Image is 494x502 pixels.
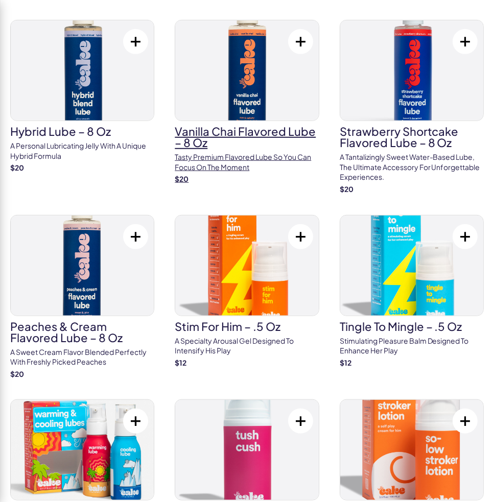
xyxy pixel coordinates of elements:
[340,20,484,194] a: Strawberry Shortcake Flavored Lube – 8 ozStrawberry Shortcake Flavored Lube – 8 ozA tantalizingly...
[340,336,484,356] p: Stimulating pleasure balm designed to enhance her play
[11,400,154,500] img: Warming & Cooling Lubes – 1.7 oz
[175,358,186,367] strong: $ 12
[340,20,483,121] img: Strawberry Shortcake Flavored Lube – 8 oz
[10,163,24,172] strong: $ 20
[340,216,483,316] img: Tingle To Mingle – .5 oz
[10,369,24,378] strong: $ 20
[10,321,154,343] h3: Peaches & Cream Flavored Lube – 8 oz
[175,321,319,332] h3: Stim For Him – .5 oz
[11,20,154,121] img: Hybrid Lube – 8 oz
[175,152,319,172] p: Tasty premium flavored lube so you can focus on the moment
[175,336,319,356] p: A specialty arousal gel designed to intensify his play
[340,358,351,367] strong: $ 12
[10,20,154,173] a: Hybrid Lube – 8 ozHybrid Lube – 8 ozA personal lubricating jelly with a unique hybrid formula$20
[175,174,189,183] strong: $ 20
[11,216,154,316] img: Peaches & Cream Flavored Lube – 8 oz
[340,400,483,500] img: So-Low Stroker Lotion – 3.3 oz
[340,215,484,368] a: Tingle To Mingle – .5 ozTingle To Mingle – .5 ozStimulating pleasure balm designed to enhance her...
[175,215,319,368] a: Stim For Him – .5 ozStim For Him – .5 ozA specialty arousal gel designed to intensify his play$12
[340,321,484,332] h3: Tingle To Mingle – .5 oz
[340,126,484,148] h3: Strawberry Shortcake Flavored Lube – 8 oz
[175,216,318,316] img: Stim For Him – .5 oz
[340,184,354,194] strong: $ 20
[10,141,154,161] p: A personal lubricating jelly with a unique hybrid formula
[10,126,154,137] h3: Hybrid Lube – 8 oz
[175,20,319,184] a: Vanilla Chai Flavored Lube – 8 ozVanilla Chai Flavored Lube – 8 ozTasty premium flavored lube so ...
[175,126,319,148] h3: Vanilla Chai Flavored Lube – 8 oz
[10,215,154,379] a: Peaches & Cream Flavored Lube – 8 ozPeaches & Cream Flavored Lube – 8 ozA sweet cream flavor blen...
[10,347,154,367] p: A sweet cream flavor blended perfectly with freshly picked peaches
[340,152,484,182] p: A tantalizingly sweet water-based lube, the ultimate accessory for unforgettable experiences.
[175,400,318,500] img: Tush Cush – 3.3 oz
[175,20,318,121] img: Vanilla Chai Flavored Lube – 8 oz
